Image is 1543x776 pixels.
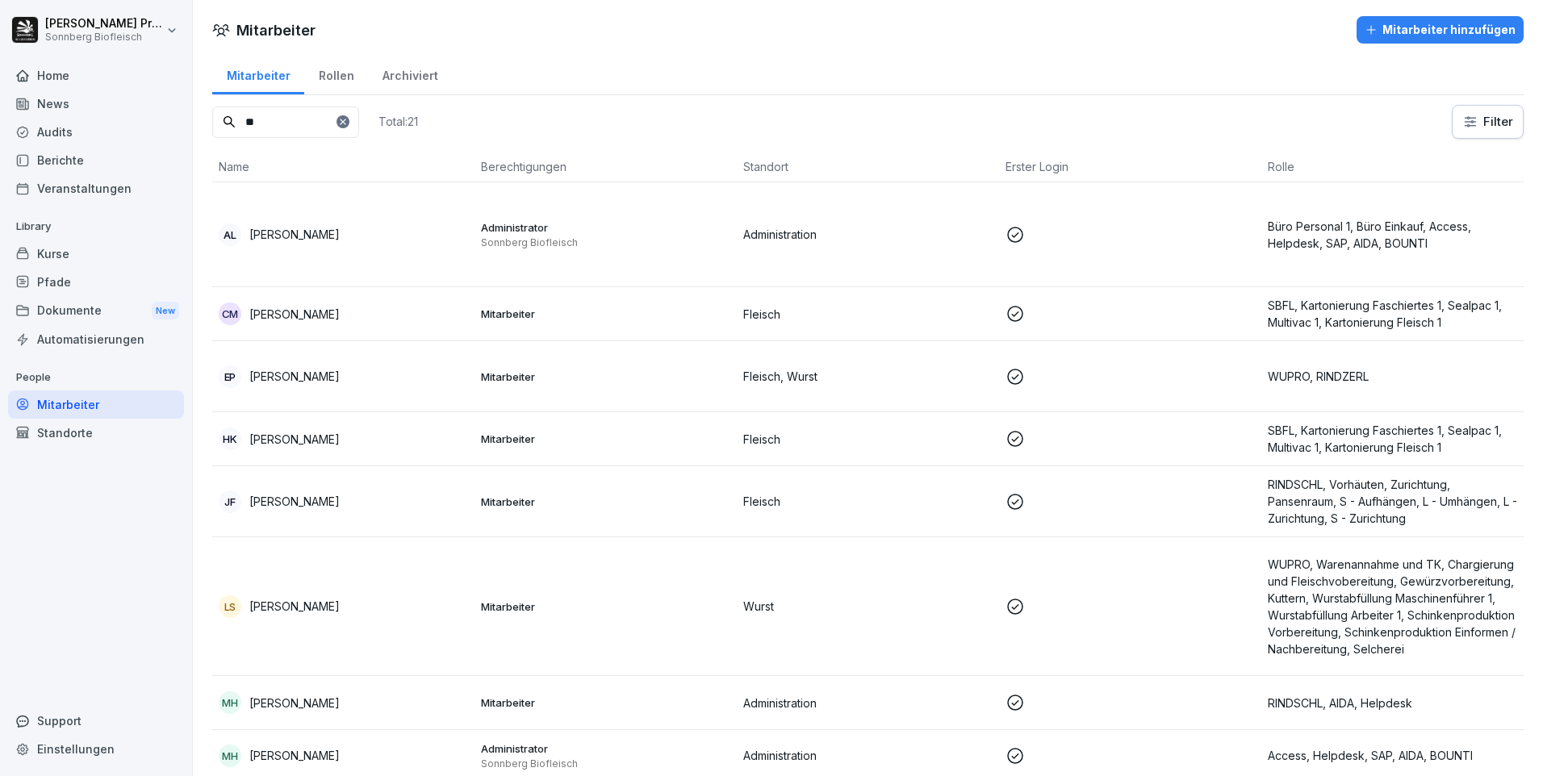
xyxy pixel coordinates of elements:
a: Archiviert [368,53,452,94]
p: [PERSON_NAME] [249,431,340,448]
a: Kurse [8,240,184,268]
p: Administrator [481,220,730,235]
a: DokumenteNew [8,296,184,326]
p: WUPRO, Warenannahme und TK, Chargierung und Fleischvobereitung, Gewürzvorbereitung, Kuttern, Wurs... [1268,556,1517,657]
p: Sonnberg Biofleisch [481,236,730,249]
p: Sonnberg Biofleisch [481,757,730,770]
a: Home [8,61,184,90]
p: RINDSCHL, Vorhäuten, Zurichtung, Pansenraum, S - Aufhängen, L - Umhängen, L - Zurichtung, S - Zur... [1268,476,1517,527]
p: Fleisch [743,306,993,323]
th: Standort [737,152,999,182]
p: Mitarbeiter [481,432,730,446]
h1: Mitarbeiter [236,19,316,41]
th: Berechtigungen [475,152,737,182]
a: Einstellungen [8,735,184,763]
a: Mitarbeiter [8,390,184,419]
p: Administration [743,695,993,711]
p: [PERSON_NAME] [249,306,340,323]
p: Mitarbeiter [481,369,730,384]
div: Filter [1462,114,1513,130]
p: [PERSON_NAME] [249,226,340,243]
p: [PERSON_NAME] Preßlauer [45,17,163,31]
p: [PERSON_NAME] [249,368,340,385]
div: Dokumente [8,296,184,326]
div: HK [219,428,241,450]
a: Mitarbeiter [212,53,304,94]
p: [PERSON_NAME] [249,695,340,711]
p: Sonnberg Biofleisch [45,31,163,43]
p: Mitarbeiter [481,695,730,710]
p: Mitarbeiter [481,599,730,614]
a: Automatisierungen [8,325,184,353]
p: Access, Helpdesk, SAP, AIDA, BOUNTI [1268,747,1517,764]
div: JF [219,490,241,513]
div: CM [219,302,241,325]
button: Filter [1453,106,1523,138]
p: Wurst [743,598,993,615]
p: WUPRO, RINDZERL [1268,368,1517,385]
div: LS [219,595,241,618]
p: Administration [743,226,993,243]
a: Berichte [8,146,184,174]
p: Mitarbeiter [481,307,730,321]
p: RINDSCHL, AIDA, Helpdesk [1268,695,1517,711]
p: SBFL, Kartonierung Faschiertes 1, Sealpac 1, Multivac 1, Kartonierung Fleisch 1 [1268,297,1517,331]
th: Rolle [1261,152,1524,182]
p: Total: 21 [378,114,418,129]
div: MH [219,745,241,767]
p: People [8,365,184,390]
p: SBFL, Kartonierung Faschiertes 1, Sealpac 1, Multivac 1, Kartonierung Fleisch 1 [1268,422,1517,456]
th: Name [212,152,475,182]
p: [PERSON_NAME] [249,747,340,764]
button: Mitarbeiter hinzufügen [1357,16,1524,44]
p: Fleisch [743,493,993,510]
div: EP [219,365,241,388]
a: Rollen [304,53,368,94]
div: Support [8,707,184,735]
p: [PERSON_NAME] [249,493,340,510]
p: Fleisch, Wurst [743,368,993,385]
p: [PERSON_NAME] [249,598,340,615]
p: Library [8,214,184,240]
th: Erster Login [999,152,1261,182]
a: Pfade [8,268,184,296]
div: MH [219,691,241,714]
div: New [152,302,179,320]
a: Standorte [8,419,184,447]
p: Büro Personal 1, Büro Einkauf, Access, Helpdesk, SAP, AIDA, BOUNTI [1268,218,1517,252]
a: News [8,90,184,118]
div: AL [219,223,241,246]
p: Fleisch [743,431,993,448]
a: Veranstaltungen [8,174,184,202]
div: Mitarbeiter hinzufügen [1365,21,1516,39]
p: Administration [743,747,993,764]
p: Administrator [481,741,730,756]
a: Audits [8,118,184,146]
p: Mitarbeiter [481,494,730,509]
